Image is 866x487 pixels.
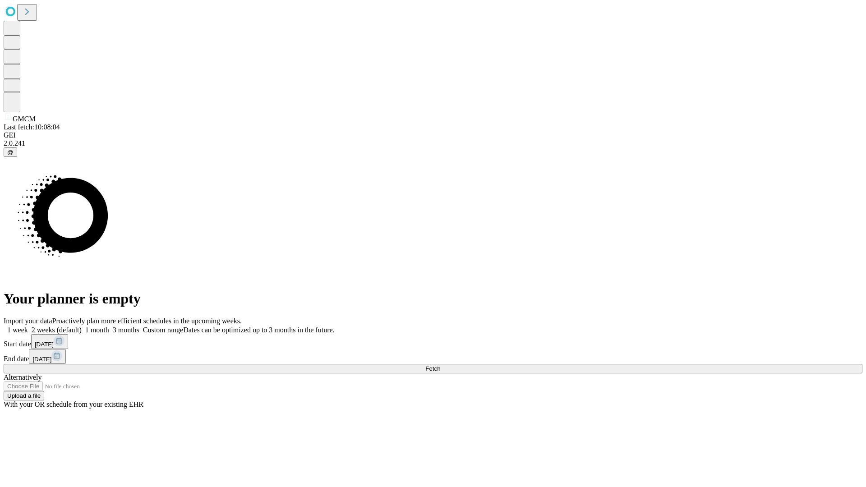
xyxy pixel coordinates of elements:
[4,139,862,147] div: 2.0.241
[32,326,82,334] span: 2 weeks (default)
[4,123,60,131] span: Last fetch: 10:08:04
[35,341,54,348] span: [DATE]
[4,290,862,307] h1: Your planner is empty
[52,317,242,325] span: Proactively plan more efficient schedules in the upcoming weeks.
[183,326,334,334] span: Dates can be optimized up to 3 months in the future.
[29,349,66,364] button: [DATE]
[143,326,183,334] span: Custom range
[13,115,36,123] span: GMCM
[4,349,862,364] div: End date
[4,373,41,381] span: Alternatively
[4,364,862,373] button: Fetch
[425,365,440,372] span: Fetch
[7,149,14,156] span: @
[4,400,143,408] span: With your OR schedule from your existing EHR
[85,326,109,334] span: 1 month
[32,356,51,363] span: [DATE]
[4,131,862,139] div: GEI
[4,147,17,157] button: @
[4,334,862,349] div: Start date
[31,334,68,349] button: [DATE]
[7,326,28,334] span: 1 week
[4,391,44,400] button: Upload a file
[113,326,139,334] span: 3 months
[4,317,52,325] span: Import your data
